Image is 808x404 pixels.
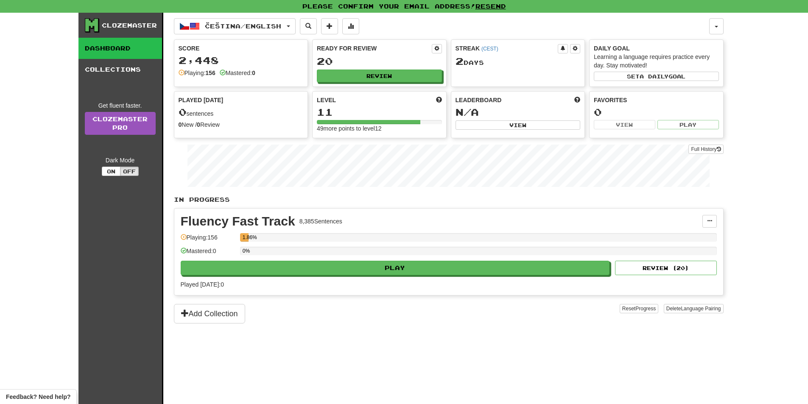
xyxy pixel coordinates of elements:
[179,44,304,53] div: Score
[342,18,359,34] button: More stats
[317,56,442,67] div: 20
[120,167,139,176] button: Off
[85,101,156,110] div: Get fluent faster.
[456,56,581,67] div: Day s
[197,121,200,128] strong: 0
[102,167,120,176] button: On
[300,18,317,34] button: Search sentences
[456,55,464,67] span: 2
[220,69,255,77] div: Mastered:
[179,120,304,129] div: New / Review
[635,306,656,312] span: Progress
[179,106,187,118] span: 0
[594,44,719,53] div: Daily Goal
[299,217,342,226] div: 8,385 Sentences
[456,120,581,130] button: View
[436,96,442,104] span: Score more points to level up
[179,107,304,118] div: sentences
[594,53,719,70] div: Learning a language requires practice every day. Stay motivated!
[594,107,719,117] div: 0
[664,304,724,313] button: DeleteLanguage Pairing
[181,233,236,247] div: Playing: 156
[205,22,281,30] span: Čeština / English
[205,70,215,76] strong: 156
[481,46,498,52] a: (CEST)
[181,281,224,288] span: Played [DATE]: 0
[181,261,610,275] button: Play
[78,38,162,59] a: Dashboard
[179,96,224,104] span: Played [DATE]
[85,156,156,164] div: Dark Mode
[317,70,442,82] button: Review
[181,215,295,228] div: Fluency Fast Track
[179,121,182,128] strong: 0
[317,107,442,117] div: 11
[688,145,723,154] button: Full History
[594,96,719,104] div: Favorites
[620,304,658,313] button: ResetProgress
[594,72,719,81] button: Seta dailygoal
[174,18,296,34] button: Čeština/English
[657,120,719,129] button: Play
[6,393,70,401] span: Open feedback widget
[179,55,304,66] div: 2,448
[615,261,717,275] button: Review (20)
[456,96,502,104] span: Leaderboard
[574,96,580,104] span: This week in points, UTC
[102,21,157,30] div: Clozemaster
[317,124,442,133] div: 49 more points to level 12
[317,96,336,104] span: Level
[640,73,668,79] span: a daily
[174,195,724,204] p: In Progress
[174,304,245,323] button: Add Collection
[321,18,338,34] button: Add sentence to collection
[181,247,236,261] div: Mastered: 0
[475,3,506,10] a: Resend
[681,306,721,312] span: Language Pairing
[252,70,255,76] strong: 0
[85,112,156,135] a: ClozemasterPro
[317,44,432,53] div: Ready for Review
[456,44,558,53] div: Streak
[243,233,249,242] div: 1.86%
[594,120,655,129] button: View
[179,69,215,77] div: Playing:
[78,59,162,80] a: Collections
[456,106,479,118] span: N/A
